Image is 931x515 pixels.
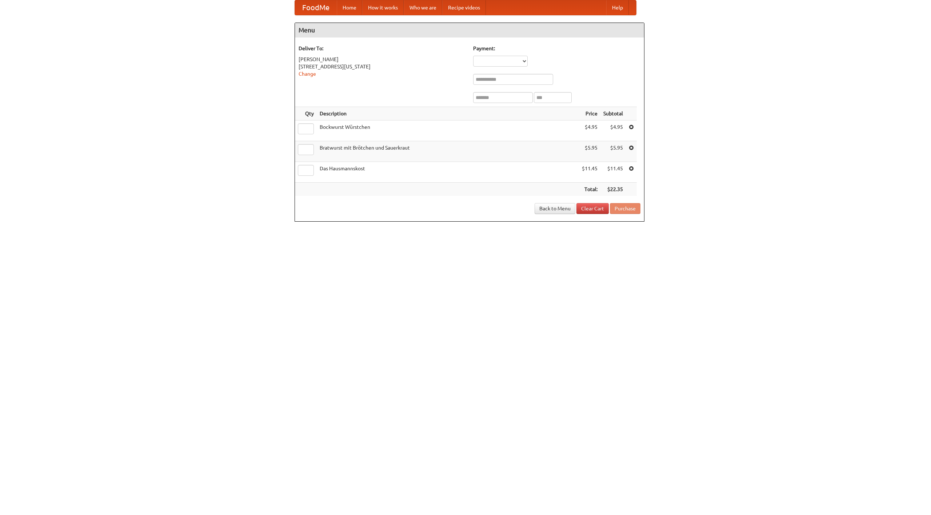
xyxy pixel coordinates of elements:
[535,203,575,214] a: Back to Menu
[606,0,629,15] a: Help
[600,141,626,162] td: $5.95
[579,162,600,183] td: $11.45
[600,107,626,120] th: Subtotal
[299,45,466,52] h5: Deliver To:
[295,23,644,37] h4: Menu
[579,141,600,162] td: $5.95
[295,107,317,120] th: Qty
[579,107,600,120] th: Price
[576,203,609,214] a: Clear Cart
[299,71,316,77] a: Change
[600,183,626,196] th: $22.35
[404,0,442,15] a: Who we are
[317,162,579,183] td: Das Hausmannskost
[610,203,640,214] button: Purchase
[442,0,486,15] a: Recipe videos
[579,183,600,196] th: Total:
[295,0,337,15] a: FoodMe
[317,120,579,141] td: Bockwurst Würstchen
[600,162,626,183] td: $11.45
[299,63,466,70] div: [STREET_ADDRESS][US_STATE]
[337,0,362,15] a: Home
[579,120,600,141] td: $4.95
[317,141,579,162] td: Bratwurst mit Brötchen und Sauerkraut
[362,0,404,15] a: How it works
[600,120,626,141] td: $4.95
[317,107,579,120] th: Description
[473,45,640,52] h5: Payment:
[299,56,466,63] div: [PERSON_NAME]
